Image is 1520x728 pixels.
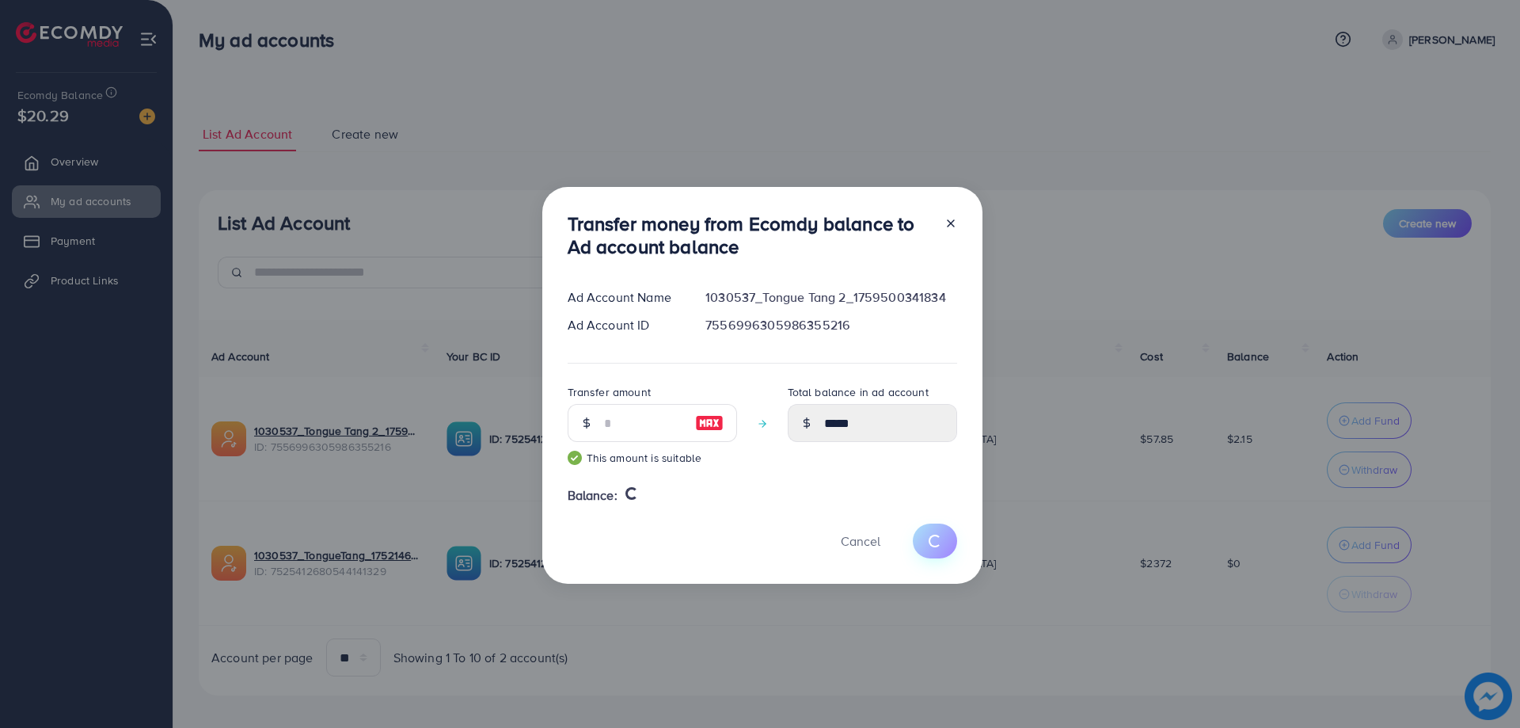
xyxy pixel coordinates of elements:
[555,288,693,307] div: Ad Account Name
[568,451,582,465] img: guide
[568,212,932,258] h3: Transfer money from Ecomdy balance to Ad account balance
[568,384,651,400] label: Transfer amount
[693,316,969,334] div: 7556996305986355216
[568,486,617,505] span: Balance:
[788,384,929,400] label: Total balance in ad account
[568,450,737,466] small: This amount is suitable
[693,288,969,307] div: 1030537_Tongue Tang 2_1759500341834
[821,524,900,558] button: Cancel
[841,532,880,550] span: Cancel
[695,414,724,433] img: image
[555,316,693,334] div: Ad Account ID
